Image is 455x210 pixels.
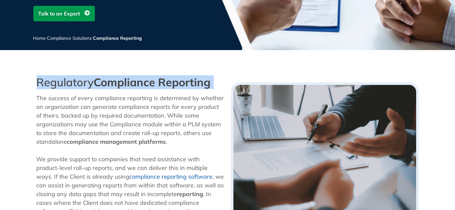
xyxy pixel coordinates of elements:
span: Compliance Reporting [93,35,142,41]
a: compliance reporting software [130,173,213,180]
strong: compliance management platforms [67,138,166,145]
a: Compliance Solutions [47,35,92,41]
h2: Regulatory [37,76,224,89]
a: Home [33,35,46,41]
strong: Compliance Reporting [94,75,211,89]
strong: reporting [177,190,203,198]
p: The success of every compliance reporting is determined by whether an organization can generate c... [37,94,224,146]
span: Talk to an Expert [39,7,80,20]
span: / / [33,35,142,41]
a: Talk to an Expert [33,6,95,21]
